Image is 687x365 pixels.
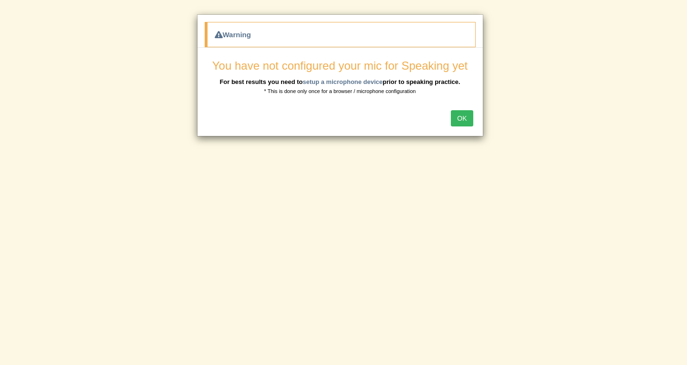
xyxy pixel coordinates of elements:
[205,22,476,47] div: Warning
[451,110,473,126] button: OK
[302,78,383,85] a: setup a microphone device
[219,78,460,85] b: For best results you need to prior to speaking practice.
[264,88,416,94] small: * This is done only once for a browser / microphone configuration
[212,59,468,72] span: You have not configured your mic for Speaking yet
